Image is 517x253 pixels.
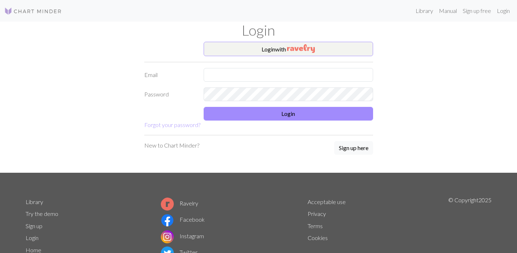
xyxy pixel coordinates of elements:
label: Email [140,68,199,82]
img: Ravelry [287,44,315,53]
a: Acceptable use [308,198,346,205]
a: Manual [436,4,460,18]
a: Library [26,198,43,205]
a: Login [26,234,38,241]
button: Sign up here [334,141,373,155]
img: Instagram logo [161,230,174,243]
img: Ravelry logo [161,198,174,211]
a: Instagram [161,232,204,239]
label: Password [140,87,199,101]
a: Login [494,4,513,18]
button: Login [204,107,373,121]
a: Ravelry [161,200,198,207]
a: Terms [308,222,323,229]
a: Facebook [161,216,205,223]
h1: Login [21,22,496,39]
a: Privacy [308,210,326,217]
a: Sign up [26,222,42,229]
a: Library [413,4,436,18]
img: Facebook logo [161,214,174,227]
a: Try the demo [26,210,58,217]
p: New to Chart Minder? [144,141,199,150]
a: Cookies [308,234,328,241]
a: Sign up free [460,4,494,18]
a: Forgot your password? [144,121,200,128]
button: Loginwith [204,42,373,56]
img: Logo [4,7,62,15]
